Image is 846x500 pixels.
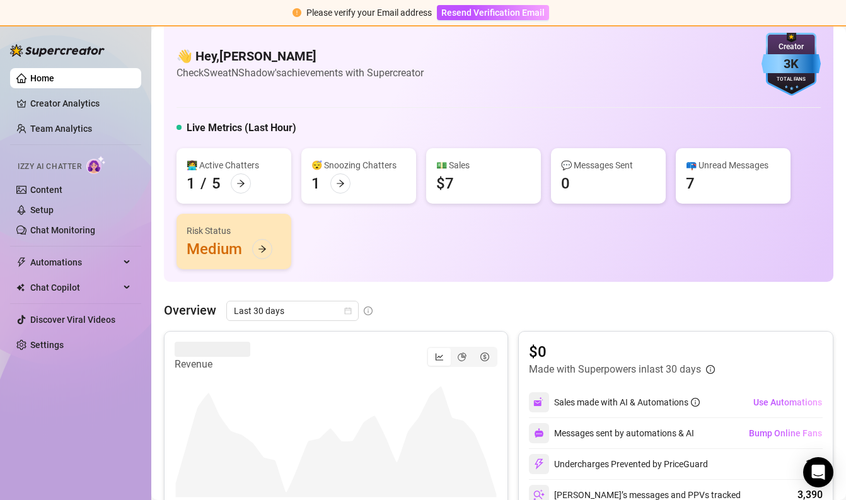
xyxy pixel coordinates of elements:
[177,47,424,65] h4: 👋 Hey, [PERSON_NAME]
[30,340,64,350] a: Settings
[30,277,120,298] span: Chat Copilot
[86,156,106,174] img: AI Chatter
[762,41,821,53] div: Creator
[16,283,25,292] img: Chat Copilot
[435,352,444,361] span: line-chart
[18,161,81,173] span: Izzy AI Chatter
[749,428,822,438] span: Bump Online Fans
[30,73,54,83] a: Home
[561,173,570,194] div: 0
[534,428,544,438] img: svg%3e
[533,458,545,470] img: svg%3e
[458,352,466,361] span: pie-chart
[364,306,373,315] span: info-circle
[762,54,821,74] div: 3K
[187,173,195,194] div: 1
[10,44,105,57] img: logo-BBDzfeDw.svg
[258,245,267,253] span: arrow-right
[753,397,822,407] span: Use Automations
[762,76,821,84] div: Total Fans
[311,173,320,194] div: 1
[529,342,715,362] article: $0
[30,185,62,195] a: Content
[30,225,95,235] a: Chat Monitoring
[187,158,281,172] div: 👩‍💻 Active Chatters
[236,179,245,188] span: arrow-right
[437,5,549,20] button: Resend Verification Email
[706,365,715,374] span: info-circle
[436,173,454,194] div: $7
[762,33,821,96] img: blue-badge-DgoSNQY1.svg
[441,8,545,18] span: Resend Verification Email
[234,301,351,320] span: Last 30 days
[436,158,531,172] div: 💵 Sales
[187,224,281,238] div: Risk Status
[427,347,497,367] div: segmented control
[748,423,823,443] button: Bump Online Fans
[336,179,345,188] span: arrow-right
[30,93,131,113] a: Creator Analytics
[529,454,708,474] div: Undercharges Prevented by PriceGuard
[293,8,301,17] span: exclamation-circle
[30,252,120,272] span: Automations
[480,352,489,361] span: dollar-circle
[686,158,780,172] div: 📪 Unread Messages
[529,423,694,443] div: Messages sent by automations & AI
[30,205,54,215] a: Setup
[803,457,833,487] div: Open Intercom Messenger
[554,395,700,409] div: Sales made with AI & Automations
[212,173,221,194] div: 5
[344,307,352,315] span: calendar
[16,257,26,267] span: thunderbolt
[30,315,115,325] a: Discover Viral Videos
[691,398,700,407] span: info-circle
[177,65,424,81] article: Check SweatNShadow's achievements with Supercreator
[529,362,701,377] article: Made with Superpowers in last 30 days
[561,158,656,172] div: 💬 Messages Sent
[175,357,250,372] article: Revenue
[164,301,216,320] article: Overview
[306,6,432,20] div: Please verify your Email address
[806,456,823,472] div: 196
[30,124,92,134] a: Team Analytics
[686,173,695,194] div: 7
[311,158,406,172] div: 😴 Snoozing Chatters
[187,120,296,136] h5: Live Metrics (Last Hour)
[753,392,823,412] button: Use Automations
[533,397,545,408] img: svg%3e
